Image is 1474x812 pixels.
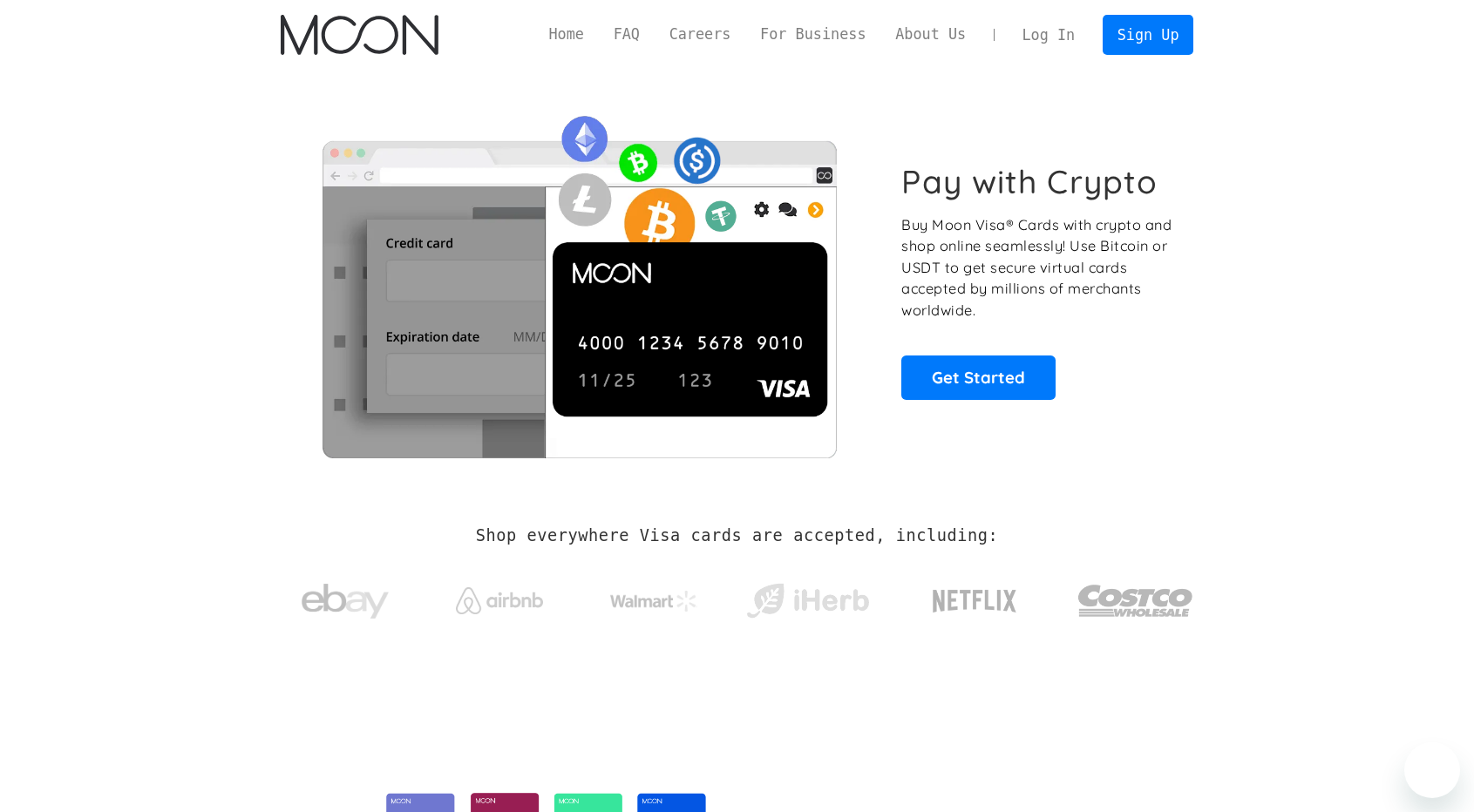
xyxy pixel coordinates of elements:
[743,579,873,624] img: iHerb
[302,574,389,629] img: ebay
[456,587,543,614] img: Airbnb
[610,591,697,612] img: Walmart
[1077,551,1194,642] a: Costco
[897,562,1053,632] a: Netflix
[588,573,718,620] a: Walmart
[281,557,411,638] a: ebay
[1404,742,1460,798] iframe: Button to launch messaging window
[1077,568,1194,633] img: Costco
[1008,16,1090,54] a: Log In
[880,24,981,45] a: About Us
[281,104,878,457] img: Moon Cards let you spend your crypto anywhere Visa is accepted.
[476,526,998,545] h2: Shop everywhere Visa cards are accepted, including:
[1103,15,1193,54] a: Sign Up
[281,15,438,55] img: Moon Logo
[534,24,599,45] a: Home
[655,24,745,45] a: Careers
[931,579,1018,623] img: Netflix
[743,561,873,633] a: iHerb
[599,24,655,45] a: FAQ
[745,24,880,45] a: For Business
[901,355,1056,399] a: Get Started
[281,15,438,55] a: home
[901,214,1174,321] p: Buy Moon Visa® Cards with crypto and shop online seamlessly! Use Bitcoin or USDT to get secure vi...
[901,162,1158,201] h1: Pay with Crypto
[434,570,564,623] a: Airbnb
